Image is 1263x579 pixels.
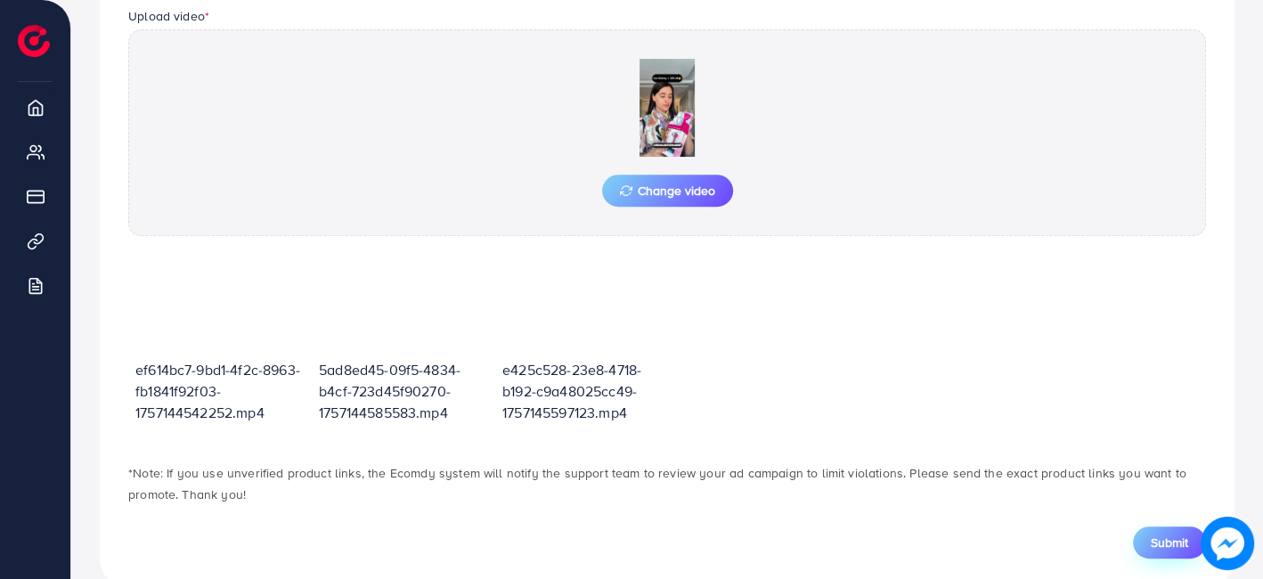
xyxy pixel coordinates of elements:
img: Preview Image [578,59,756,157]
button: Submit [1133,526,1206,559]
img: logo [18,25,50,57]
p: 5ad8ed45-09f5-4834-b4cf-723d45f90270-1757144585583.mp4 [319,359,488,423]
p: e425c528-23e8-4718-b192-c9a48025cc49-1757145597123.mp4 [502,359,672,423]
p: *Note: If you use unverified product links, the Ecomdy system will notify the support team to rev... [128,462,1206,505]
p: ef614bc7-9bd1-4f2c-8963-fb1841f92f03-1757144542252.mp4 [135,359,305,423]
button: Change video [602,175,733,207]
span: Change video [620,184,715,197]
label: Upload video [128,7,209,25]
span: Submit [1151,534,1188,551]
img: image [1201,517,1254,570]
